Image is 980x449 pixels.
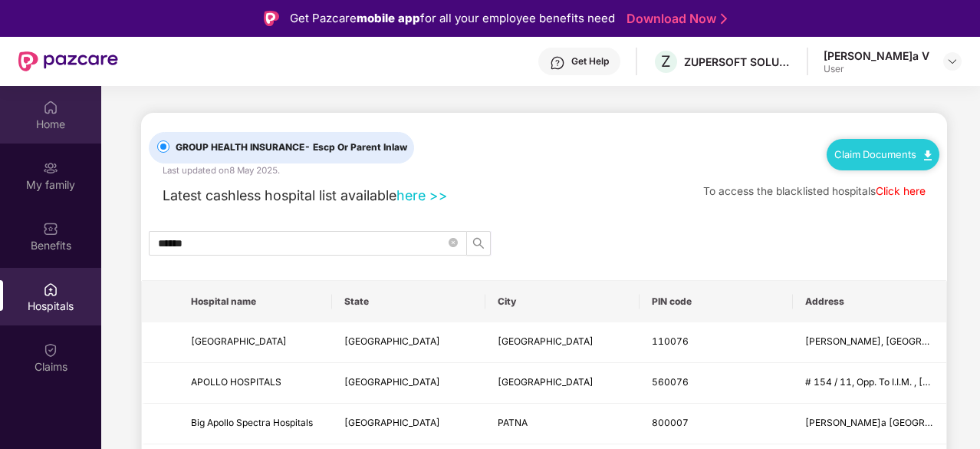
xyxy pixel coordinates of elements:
img: svg+xml;base64,PHN2ZyBpZD0iQ2xhaW0iIHhtbG5zPSJodHRwOi8vd3d3LnczLm9yZy8yMDAwL3N2ZyIgd2lkdGg9IjIwIi... [43,342,58,358]
span: Hospital name [191,295,320,308]
div: Last updated on 8 May 2025 . [163,163,280,177]
th: PIN code [640,281,793,322]
span: - Escp Or Parent Inlaw [304,141,407,153]
button: search [466,231,491,256]
img: svg+xml;base64,PHN2ZyB3aWR0aD0iMjAiIGhlaWdodD0iMjAiIHZpZXdCb3g9IjAgMCAyMCAyMCIgZmlsbD0ibm9uZSIgeG... [43,160,58,176]
td: Bihar [332,404,485,444]
span: [GEOGRAPHIC_DATA] [498,335,594,347]
th: Address [793,281,946,322]
span: Z [661,52,671,71]
span: [GEOGRAPHIC_DATA] [344,335,440,347]
img: svg+xml;base64,PHN2ZyBpZD0iSG9tZSIgeG1sbnM9Imh0dHA6Ly93d3cudzMub3JnLzIwMDAvc3ZnIiB3aWR0aD0iMjAiIG... [43,100,58,115]
img: Logo [264,11,279,26]
td: # 154 / 11, Opp. To I.I.M. , Bannerghatta Road, [793,363,946,404]
img: New Pazcare Logo [18,51,118,71]
div: User [824,63,929,75]
img: svg+xml;base64,PHN2ZyBpZD0iSG9zcGl0YWxzIiB4bWxucz0iaHR0cDovL3d3dy53My5vcmcvMjAwMC9zdmciIHdpZHRoPS... [43,282,58,297]
div: Get Pazcare for all your employee benefits need [290,9,615,28]
span: [GEOGRAPHIC_DATA] [344,417,440,428]
span: PATNA [498,417,528,428]
td: Delhi [332,322,485,363]
a: here >> [396,187,448,203]
span: 800007 [652,417,689,428]
th: Hospital name [179,281,332,322]
span: [GEOGRAPHIC_DATA] [191,335,287,347]
div: ZUPERSOFT SOLUTIONS PRIVATE LIMITED [684,54,791,69]
span: search [467,237,490,249]
span: To access the blacklisted hospitals [703,185,876,197]
img: Stroke [721,11,727,27]
td: APOLLO HOSPITALS [179,363,332,404]
img: svg+xml;base64,PHN2ZyB4bWxucz0iaHR0cDovL3d3dy53My5vcmcvMjAwMC9zdmciIHdpZHRoPSIxMC40IiBoZWlnaHQ9Ij... [924,150,932,160]
a: Download Now [626,11,722,27]
th: City [485,281,639,322]
span: Address [805,295,934,308]
td: Karnataka [332,363,485,404]
td: NEW DELHI [485,322,639,363]
td: Big Apollo Spectra Hospitals [179,404,332,444]
span: [GEOGRAPHIC_DATA] [498,376,594,388]
span: Latest cashless hospital list available [163,187,396,203]
span: 110076 [652,335,689,347]
span: APOLLO HOSPITALS [191,376,281,388]
a: Click here [876,185,926,197]
strong: mobile app [357,11,420,25]
span: 560076 [652,376,689,388]
th: State [332,281,485,322]
span: close-circle [449,236,458,250]
td: BANGALORE [485,363,639,404]
span: GROUP HEALTH INSURANCE [169,140,413,155]
span: close-circle [449,238,458,247]
td: Sheetla Mandir Road, Agamkuam, Near Sump House [793,404,946,444]
div: Get Help [571,55,609,68]
td: Indraprastha Apollo Hospital [179,322,332,363]
img: svg+xml;base64,PHN2ZyBpZD0iSGVscC0zMngzMiIgeG1sbnM9Imh0dHA6Ly93d3cudzMub3JnLzIwMDAvc3ZnIiB3aWR0aD... [550,55,565,71]
div: [PERSON_NAME]a V [824,48,929,63]
img: svg+xml;base64,PHN2ZyBpZD0iQmVuZWZpdHMiIHhtbG5zPSJodHRwOi8vd3d3LnczLm9yZy8yMDAwL3N2ZyIgd2lkdGg9Ij... [43,221,58,236]
span: [GEOGRAPHIC_DATA] [344,376,440,388]
a: Claim Documents [834,148,932,160]
td: Sarita Vihar, Delhi Mathura Road [793,322,946,363]
img: svg+xml;base64,PHN2ZyBpZD0iRHJvcGRvd24tMzJ4MzIiIHhtbG5zPSJodHRwOi8vd3d3LnczLm9yZy8yMDAwL3N2ZyIgd2... [946,55,959,68]
td: PATNA [485,404,639,444]
span: Big Apollo Spectra Hospitals [191,417,313,428]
